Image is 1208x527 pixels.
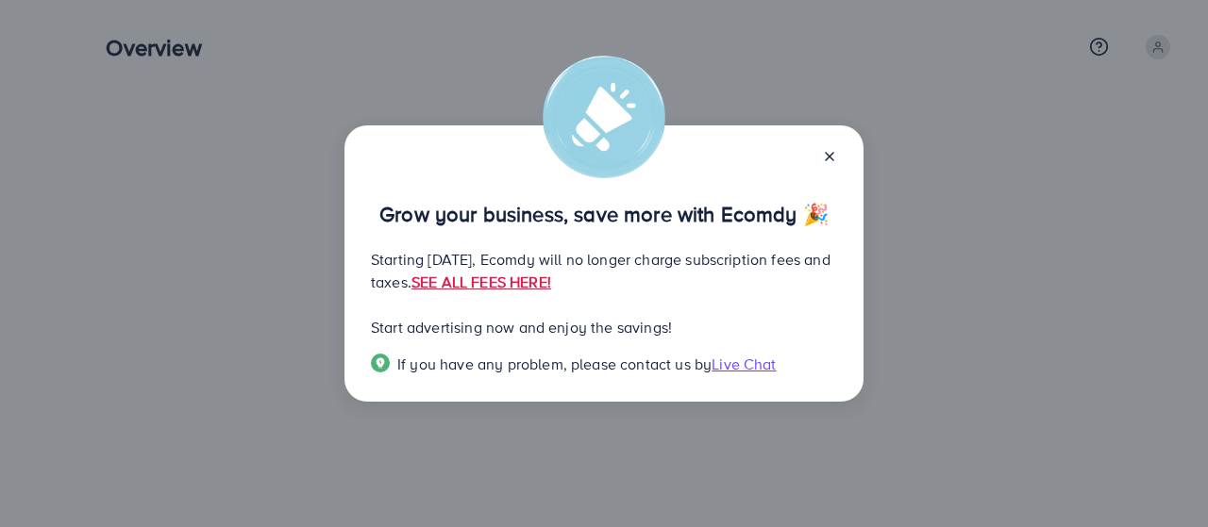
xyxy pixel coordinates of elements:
img: Popup guide [371,354,390,372]
img: alert [543,56,665,178]
p: Starting [DATE], Ecomdy will no longer charge subscription fees and taxes. [371,248,837,293]
a: SEE ALL FEES HERE! [411,272,551,292]
span: If you have any problem, please contact us by [397,354,712,374]
p: Start advertising now and enjoy the savings! [371,316,837,338]
span: Live Chat [712,354,776,374]
p: Grow your business, save more with Ecomdy 🎉 [371,203,837,225]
